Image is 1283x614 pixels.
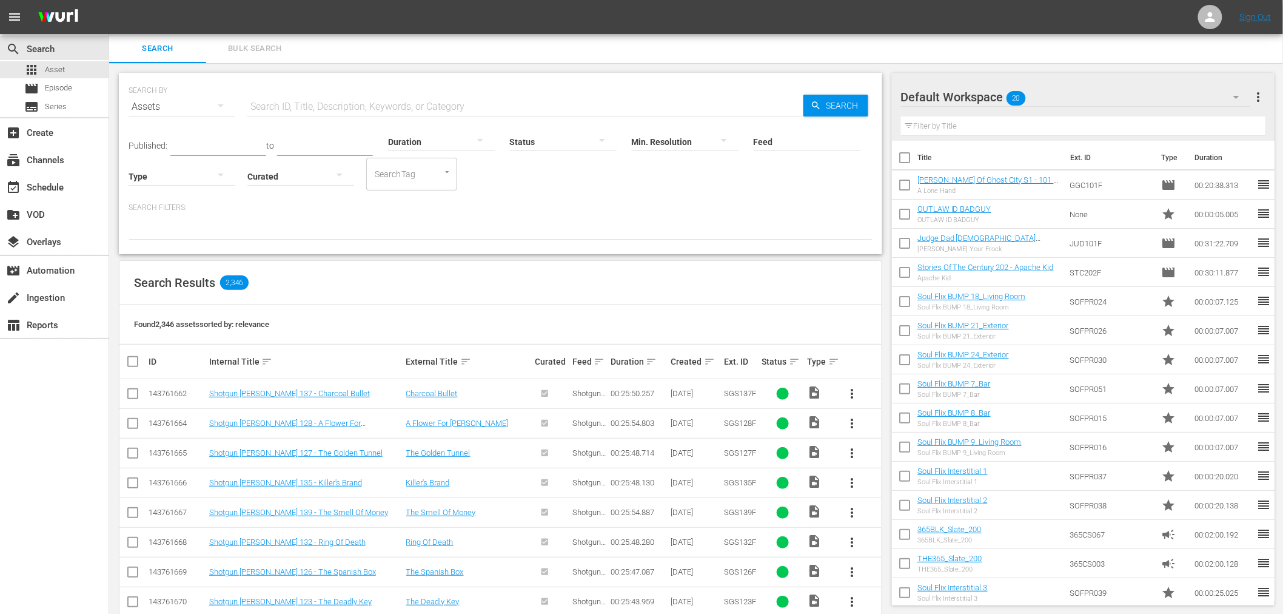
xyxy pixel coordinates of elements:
[213,42,296,56] span: Bulk Search
[917,583,988,592] a: Soul Flix Interstitial 3
[838,528,867,557] button: more_vert
[611,478,668,487] div: 00:25:48.130
[1065,433,1157,462] td: SOFPR016
[1256,235,1271,250] span: reorder
[1065,462,1157,491] td: SOFPR037
[24,62,39,77] span: Asset
[6,126,21,140] span: Create
[917,478,988,486] div: Soul Flix Interstitial 1
[6,42,21,56] span: Search
[406,354,531,369] div: External Title
[611,354,668,369] div: Duration
[845,386,860,401] span: more_vert
[1190,549,1256,578] td: 00:02:00.128
[45,64,65,76] span: Asset
[594,356,605,367] span: sort
[1007,86,1026,111] span: 20
[838,409,867,438] button: more_vert
[808,564,822,578] span: Video
[406,567,464,576] a: The Spanish Box
[209,478,362,487] a: Shotgun [PERSON_NAME] 135 - Killer's Brand
[6,180,21,195] span: Schedule
[209,508,388,517] a: Shotgun [PERSON_NAME] 139 - The Smell Of Money
[209,567,376,576] a: Shotgun [PERSON_NAME] 126 - The Spanish Box
[917,245,1060,253] div: [PERSON_NAME] Your Frock
[572,419,606,446] span: Shotgun [PERSON_NAME]
[917,274,1054,282] div: Apache Kid
[6,235,21,249] span: Overlays
[845,595,860,609] span: more_vert
[917,595,988,602] div: Soul Flix Interstitial 3
[1256,323,1271,337] span: reorder
[6,263,21,278] span: Automation
[209,538,366,547] a: Shotgun [PERSON_NAME] 132 - Ring Of Death
[845,476,860,490] span: more_vert
[901,80,1251,114] div: Default Workspace
[724,538,756,547] span: SGS132F
[838,439,867,468] button: more_vert
[6,291,21,305] span: Ingestion
[1161,556,1176,571] span: Ad
[209,448,383,457] a: Shotgun [PERSON_NAME] 127 - The Golden Tunnel
[572,508,606,535] span: Shotgun [PERSON_NAME]
[1240,12,1271,22] a: Sign Out
[45,82,72,94] span: Episode
[1190,258,1256,287] td: 00:30:11.877
[6,318,21,332] span: Reports
[845,505,860,520] span: more_vert
[1065,287,1157,316] td: SOFPR024
[209,354,403,369] div: Internal Title
[1161,527,1176,542] span: Ad
[845,416,860,431] span: more_vert
[1190,520,1256,549] td: 00:02:00.192
[6,153,21,167] span: Channels
[803,95,868,116] button: Search
[149,478,206,487] div: 143761666
[1256,468,1271,483] span: reorder
[611,389,668,398] div: 00:25:50.257
[917,350,1009,359] a: Soul Flix BUMP 24_Exterior
[1190,287,1256,316] td: 00:00:07.125
[917,234,1041,252] a: Judge Dad [DEMOGRAPHIC_DATA] [PERSON_NAME] Your Frock
[1154,141,1187,175] th: Type
[6,207,21,222] span: VOD
[724,478,756,487] span: SGS135F
[1190,462,1256,491] td: 00:00:20.020
[845,535,860,550] span: more_vert
[611,508,668,517] div: 00:25:54.887
[808,593,822,608] span: Video
[917,292,1026,301] a: Soul Flix BUMP 18_Living Room
[917,536,982,544] div: 365BLK_Slate_200
[917,391,991,399] div: Soul Flix BUMP 7_Bar
[129,141,167,150] span: Published:
[917,408,991,417] a: Soul Flix BUMP 8_Bar
[671,448,720,457] div: [DATE]
[917,216,991,224] div: OUTLAW ID BADGUY
[149,448,206,457] div: 143761665
[1065,578,1157,607] td: SOFPR039
[1187,141,1260,175] th: Duration
[671,419,720,428] div: [DATE]
[838,558,867,587] button: more_vert
[129,203,873,213] p: Search Filters:
[1161,265,1176,280] span: Episode
[838,498,867,527] button: more_vert
[1065,200,1157,229] td: None
[1065,403,1157,433] td: SOFPR015
[129,90,235,124] div: Assets
[724,357,758,366] div: Ext. ID
[822,95,868,116] span: Search
[724,419,756,428] span: SGS128F
[1256,585,1271,599] span: reorder
[917,187,1060,195] div: A Lone Hand
[808,504,822,519] span: Video
[1256,177,1271,192] span: reorder
[1161,294,1176,309] span: Promo
[1161,207,1176,221] span: Promo
[808,354,834,369] div: Type
[266,141,274,150] span: to
[828,356,839,367] span: sort
[1161,498,1176,513] span: Promo
[1190,491,1256,520] td: 00:00:20.138
[149,357,206,366] div: ID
